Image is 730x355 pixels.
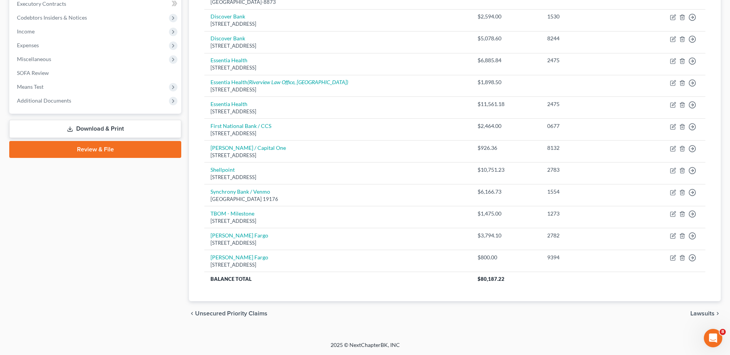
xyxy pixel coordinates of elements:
[17,14,87,21] span: Codebtors Insiders & Notices
[210,254,268,260] a: [PERSON_NAME] Fargo
[9,120,181,138] a: Download & Print
[720,329,726,335] span: 8
[146,341,585,355] div: 2025 © NextChapterBK, INC
[547,144,625,152] div: 8132
[547,35,625,42] div: 8244
[547,13,625,20] div: 1530
[210,64,465,71] div: [STREET_ADDRESS]
[210,174,465,181] div: [STREET_ADDRESS]
[210,13,245,20] a: Discover Bank
[547,210,625,217] div: 1273
[210,101,247,107] a: Essentia Health
[247,79,348,85] i: (Riverview Law Office, [GEOGRAPHIC_DATA])
[547,188,625,196] div: 1554
[210,152,465,159] div: [STREET_ADDRESS]
[478,276,504,282] span: $80,187.22
[210,57,247,63] a: Essentia Health
[195,310,267,317] span: Unsecured Priority Claims
[478,210,535,217] div: $1,475.00
[17,70,49,76] span: SOFA Review
[478,78,535,86] div: $1,898.50
[210,130,465,137] div: [STREET_ADDRESS]
[210,79,348,85] a: Essentia Health(Riverview Law Office, [GEOGRAPHIC_DATA])
[210,20,465,28] div: [STREET_ADDRESS]
[690,310,715,317] span: Lawsuits
[11,66,181,80] a: SOFA Review
[210,217,465,225] div: [STREET_ADDRESS]
[478,232,535,239] div: $3,794.10
[210,196,465,203] div: [GEOGRAPHIC_DATA] 19176
[204,272,471,286] th: Balance Total
[478,35,535,42] div: $5,078.60
[210,123,271,129] a: First National Bank / CCS
[547,122,625,130] div: 0677
[9,141,181,158] a: Review & File
[17,42,39,48] span: Expenses
[547,232,625,239] div: 2782
[17,28,35,35] span: Income
[715,310,721,317] i: chevron_right
[478,13,535,20] div: $2,594.00
[690,310,721,317] button: Lawsuits chevron_right
[478,144,535,152] div: $926.36
[547,100,625,108] div: 2475
[547,166,625,174] div: 2783
[210,232,268,239] a: [PERSON_NAME] Fargo
[210,239,465,247] div: [STREET_ADDRESS]
[704,329,722,347] iframe: Intercom live chat
[478,166,535,174] div: $10,751.23
[189,310,267,317] button: chevron_left Unsecured Priority Claims
[478,122,535,130] div: $2,464.00
[210,261,465,269] div: [STREET_ADDRESS]
[17,56,51,62] span: Miscellaneous
[210,144,286,151] a: [PERSON_NAME] / Capital One
[210,108,465,115] div: [STREET_ADDRESS]
[210,210,254,217] a: TBOM - Milestone
[478,254,535,261] div: $800.00
[210,42,465,50] div: [STREET_ADDRESS]
[210,166,235,173] a: Shellpoint
[210,86,465,93] div: [STREET_ADDRESS]
[478,100,535,108] div: $11,561.18
[17,83,43,90] span: Means Test
[547,254,625,261] div: 9394
[189,310,195,317] i: chevron_left
[478,188,535,196] div: $6,166.73
[210,35,245,41] a: Discover Bank
[547,56,625,64] div: 2475
[210,188,270,195] a: Synchrony Bank / Venmo
[17,97,71,104] span: Additional Documents
[17,0,66,7] span: Executory Contracts
[478,56,535,64] div: $6,885.84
